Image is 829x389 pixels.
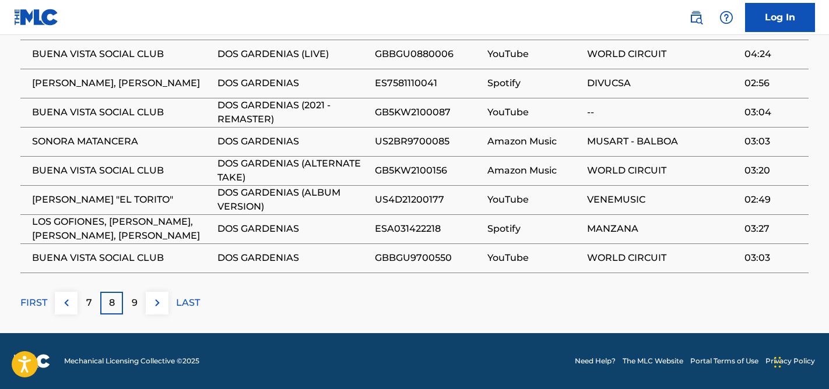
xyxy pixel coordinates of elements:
span: SONORA MATANCERA [32,135,212,148]
span: DOS GARDENIAS (LIVE) [217,47,369,61]
span: VENEMUSIC [587,193,739,207]
span: US4D21200177 [375,193,481,207]
img: MLC Logo [14,9,59,26]
span: DIVUCSA [587,76,739,90]
p: 8 [109,296,115,310]
span: BUENA VISTA SOCIAL CLUB [32,47,212,61]
p: FIRST [20,296,47,310]
img: help [719,10,733,24]
span: GBBGU9700550 [375,251,481,265]
span: LOS GOFIONES, [PERSON_NAME], [PERSON_NAME], [PERSON_NAME] [32,215,212,243]
span: 03:20 [744,164,803,178]
a: Privacy Policy [765,356,815,366]
span: WORLD CIRCUIT [587,251,739,265]
span: 04:24 [744,47,803,61]
span: 02:49 [744,193,803,207]
span: Amazon Music [487,135,581,148]
img: left [59,296,73,310]
span: YouTube [487,105,581,119]
span: Amazon Music [487,164,581,178]
div: Help [715,6,738,29]
span: DOS GARDENIAS [217,135,369,148]
img: search [689,10,703,24]
p: LAST [176,296,200,310]
span: YouTube [487,47,581,61]
span: 03:27 [744,222,803,236]
span: Spotify [487,76,581,90]
span: DOS GARDENIAS [217,251,369,265]
span: DOS GARDENIAS (ALBUM VERSION) [217,186,369,214]
img: logo [14,354,50,368]
span: BUENA VISTA SOCIAL CLUB [32,251,212,265]
a: The MLC Website [623,356,683,366]
span: DOS GARDENIAS (ALTERNATE TAKE) [217,157,369,185]
span: [PERSON_NAME] "EL TORITO" [32,193,212,207]
span: GBBGU0880006 [375,47,481,61]
span: WORLD CIRCUIT [587,47,739,61]
a: Portal Terms of Use [690,356,758,366]
span: [PERSON_NAME], [PERSON_NAME] [32,76,212,90]
span: 03:03 [744,135,803,148]
a: Log In [745,3,815,32]
span: YouTube [487,251,581,265]
span: GB5KW2100156 [375,164,481,178]
p: 9 [132,296,138,310]
span: Mechanical Licensing Collective © 2025 [64,356,199,366]
div: Drag [774,345,781,380]
img: right [150,296,164,310]
span: GB5KW2100087 [375,105,481,119]
p: 7 [86,296,92,310]
span: DOS GARDENIAS [217,222,369,236]
span: US2BR9700085 [375,135,481,148]
span: -- [587,105,739,119]
span: 03:03 [744,251,803,265]
span: 03:04 [744,105,803,119]
a: Need Help? [575,356,616,366]
span: DOS GARDENIAS (2021 - REMASTER) [217,98,369,126]
span: 02:56 [744,76,803,90]
span: MUSART - BALBOA [587,135,739,148]
span: DOS GARDENIAS [217,76,369,90]
span: ESA031422218 [375,222,481,236]
iframe: Chat Widget [771,333,829,389]
a: Public Search [684,6,708,29]
span: BUENA VISTA SOCIAL CLUB [32,164,212,178]
span: WORLD CIRCUIT [587,164,739,178]
span: MANZANA [587,222,739,236]
span: ES7581110041 [375,76,481,90]
span: Spotify [487,222,581,236]
span: BUENA VISTA SOCIAL CLUB [32,105,212,119]
span: YouTube [487,193,581,207]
